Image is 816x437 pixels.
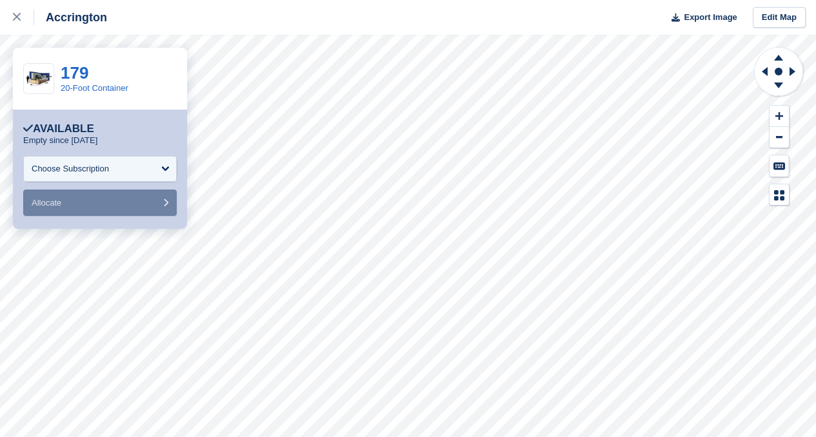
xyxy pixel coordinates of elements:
div: Accrington [34,10,107,25]
a: Edit Map [753,7,806,28]
button: Zoom In [770,106,789,127]
button: Export Image [664,7,737,28]
button: Allocate [23,189,177,216]
a: 179 [61,63,88,83]
div: Available [23,122,94,135]
a: 20-Foot Container [61,83,128,93]
button: Map Legend [770,184,789,206]
img: 20-ft-container%20(12).jpg [24,68,54,90]
div: Choose Subscription [32,162,109,175]
p: Empty since [DATE] [23,135,97,146]
span: Allocate [32,198,61,208]
button: Keyboard Shortcuts [770,155,789,177]
span: Export Image [684,11,737,24]
button: Zoom Out [770,127,789,148]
